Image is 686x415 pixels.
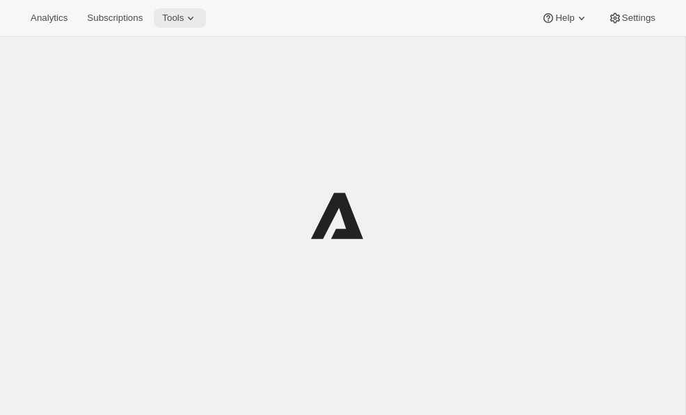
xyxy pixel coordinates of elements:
[162,13,184,24] span: Tools
[600,8,664,28] button: Settings
[87,13,143,24] span: Subscriptions
[533,8,596,28] button: Help
[22,8,76,28] button: Analytics
[79,8,151,28] button: Subscriptions
[622,13,655,24] span: Settings
[555,13,574,24] span: Help
[31,13,67,24] span: Analytics
[154,8,206,28] button: Tools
